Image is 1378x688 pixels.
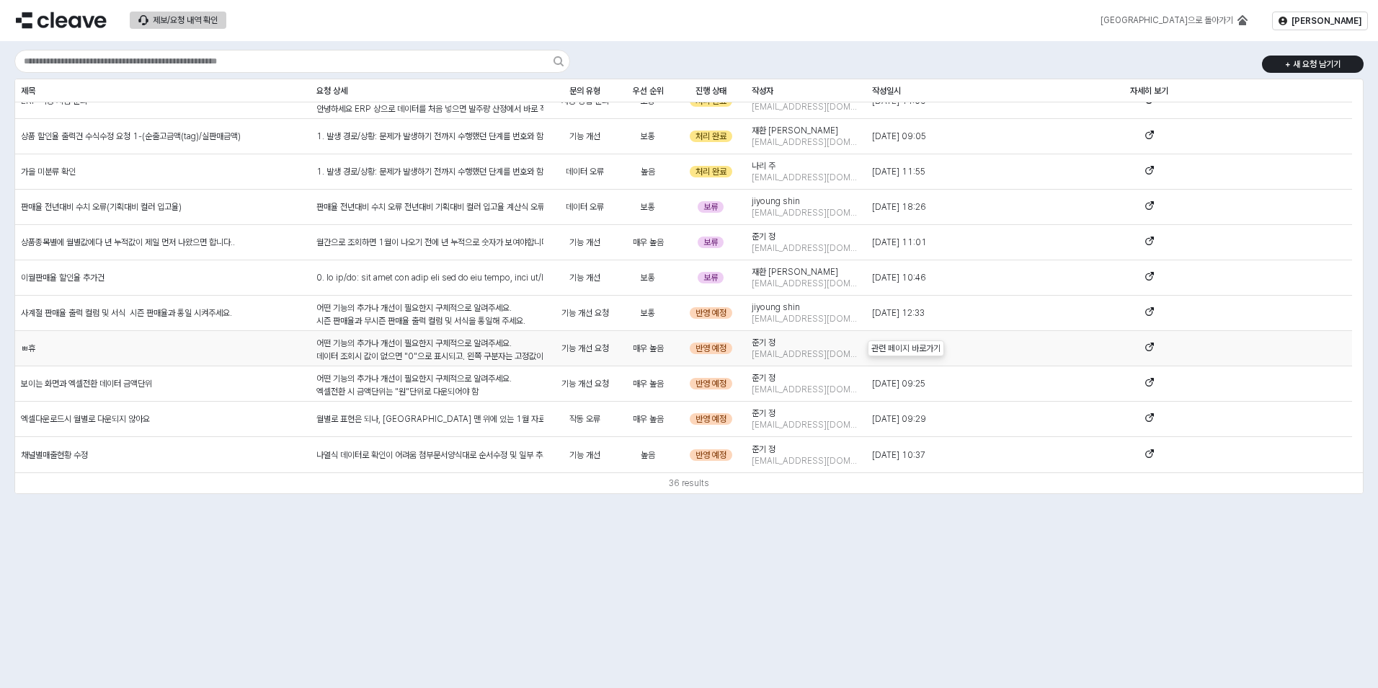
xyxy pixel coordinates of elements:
[561,343,609,354] span: 기능 개선 요청
[569,237,600,248] span: 기능 개선
[21,131,241,142] span: 상품 할인율 출력건 수식수정 요청 1-(순출고금액(tag)/실판매금액)
[1092,12,1256,29] div: 메인으로 돌아가기
[316,271,543,284] div: 0. lo ip/do: sit amet con adip eli sed do eiu tempo, inci ut/lab etd mag ali eni. (a: 9. min 68v ...
[872,131,926,142] span: [DATE] 09:05
[703,272,718,283] span: 보류
[633,237,664,248] span: 매우 높음
[695,343,726,354] span: 반영 예정
[153,15,218,25] div: 제보/요청 내역 확인
[872,272,926,283] span: [DATE] 10:46
[21,378,152,389] span: 보이는 화면과 엑셀전환 데이터 금액단위
[871,342,941,355] p: 관련 페이지 바로가기
[316,350,543,363] p: 데이터 조회시 값이 없으면 "0"으로 표시되고, 왼쪽 구분자는 고정값이어야 함
[695,131,726,142] span: 처리 완료
[21,237,235,248] span: 상품종목별에 월별값에다 년 누적값이 제일 먼저 나왔으면 합니다..
[569,449,600,461] span: 기능 개선
[752,372,775,384] span: 준기 정
[316,165,543,178] div: 1. 발생 경로/상황: 문제가 발생하기 전까지 수행했던 단계를 번호와 함께 자세히 설명하거나, 제안하는 기능/개선이 필요한 상황을 설명해 주세요. (예: 1. 날짜를 [DAT...
[561,307,609,319] span: 기능 개선 요청
[641,201,655,213] span: 보통
[752,125,838,136] span: 재환 [PERSON_NAME]
[695,85,726,97] span: 진행 상태
[21,85,35,97] span: 제목
[752,85,773,97] span: 작성자
[21,272,105,283] span: 이월판매율 할인율 추가건
[752,172,861,183] span: [EMAIL_ADDRESS][DOMAIN_NAME]
[872,449,925,461] span: [DATE] 10:37
[316,449,543,462] div: 나열식 데이터로 확인이 어려움 첨부문서양식대로 순서수정 및 일부 추가필요 구분자별 컬러 추가 구분해주세요(시인성) --
[641,131,655,142] span: 보통
[752,207,861,219] span: [EMAIL_ADDRESS][DOMAIN_NAME]
[752,348,861,360] span: [EMAIL_ADDRESS][DOMAIN_NAME]
[669,476,709,490] div: 36 results
[695,307,726,319] span: 반영 예정
[641,307,655,319] span: 보통
[316,413,543,425] div: 월별로 표현은 되나, [GEOGRAPHIC_DATA] 맨 위에 있는 1월 자료만 다운로드 됨
[752,419,861,431] span: [EMAIL_ADDRESS][DOMAIN_NAME]
[695,378,726,389] span: 반영 예정
[569,131,600,142] span: 기능 개선
[569,413,600,425] span: 작동 오류
[872,413,926,425] span: [DATE] 09:29
[752,278,861,289] span: [EMAIL_ADDRESS][DOMAIN_NAME]
[752,136,861,148] span: [EMAIL_ADDRESS][DOMAIN_NAME]
[872,237,927,248] span: [DATE] 11:01
[752,384,861,395] span: [EMAIL_ADDRESS][DOMAIN_NAME]
[752,231,775,242] span: 준기 정
[316,301,543,627] div: 어떤 기능의 추가나 개선이 필요한지 구체적으로 알려주세요. 개선이 필요한 이유와 개선 후 어떤 업무에 활용할 예정인지 설명해주세요. 최종적으로 어떤 형태의 기능이나 결과가 나...
[316,236,543,249] div: 월간으로 조회하면 1월이 나오기 전에 년 누적으로 숫자가 보여야합니다..
[633,413,664,425] span: 매우 높음
[316,314,543,327] p: 시즌 판매율과 무시즌 판매율 출력 컬럼 및 서식을 통일해 주세요.
[872,201,926,213] span: [DATE] 18:26
[566,201,604,213] span: 데이터 오류
[703,201,718,213] span: 보류
[752,455,861,467] span: [EMAIL_ADDRESS][DOMAIN_NAME]
[561,378,609,389] span: 기능 개선 요청
[752,337,775,348] span: 준기 정
[1092,12,1256,29] button: [GEOGRAPHIC_DATA]으로 돌아가기
[316,85,347,97] span: 요청 상세
[21,166,76,177] span: 가을 미분류 확인
[566,166,604,177] span: 데이터 오류
[21,413,150,425] span: 엑셀다운로드시 월별로 다운되지 않아요
[316,385,543,398] p: 엑셀전환 시 금액단위는 "원"단위로 다운되어야 함
[872,85,901,97] span: 작성일시
[752,242,861,254] span: [EMAIL_ADDRESS][DOMAIN_NAME]
[752,444,775,455] span: 준기 정
[316,102,543,115] p: 안녕하세요 ERP 상으로 데이터를 처음 넣으면 발주량 산정에서 바로 적용이 되는데 수정시 바로 적용이 안되고 시간이 걸리는 걸까요?
[21,201,182,213] span: 판매율 전년대비 수치 오류(기획대비 컬러 입고율)
[641,166,655,177] span: 높음
[641,449,655,461] span: 높음
[752,195,800,207] span: jiyoung shin
[569,272,600,283] span: 기능 개선
[21,343,35,354] span: ㅃ휴
[1272,12,1368,30] button: [PERSON_NAME]
[633,85,664,97] span: 우선 순위
[695,449,726,461] span: 반영 예정
[752,313,861,325] span: [EMAIL_ADDRESS][DOMAIN_NAME]
[633,343,664,354] span: 매우 높음
[1292,15,1361,27] p: [PERSON_NAME]
[752,301,800,313] span: jiyoung shin
[21,307,232,319] span: 사계절 판매율 출력 컬럼 및 서식 시즌 판매율과 통일 시켜주세요.
[872,307,925,319] span: [DATE] 12:33
[695,166,726,177] span: 처리 완료
[569,85,600,97] span: 문의 유형
[641,272,655,283] span: 보통
[633,378,664,389] span: 매우 높음
[1285,58,1341,70] p: + 새 요청 남기기
[1262,56,1364,73] button: + 새 요청 남기기
[695,413,726,425] span: 반영 예정
[1101,15,1233,25] div: [GEOGRAPHIC_DATA]으로 돌아가기
[316,372,543,531] div: 어떤 기능의 추가나 개선이 필요한지 구체적으로 알려주세요. 개선이 필요한 이유와 개선 후 어떤 업무에 활용할 예정인지 설명해주세요. 최종적으로 어떤 형태의 기능이나 결과가 나...
[752,101,861,113] span: [EMAIL_ADDRESS][DOMAIN_NAME]
[872,378,925,389] span: [DATE] 09:25
[21,449,88,461] span: 채널별매출현황 수정
[130,12,226,29] button: 제보/요청 내역 확인
[752,160,775,172] span: 나리 주
[752,407,775,419] span: 준기 정
[703,237,718,248] span: 보류
[752,266,838,278] span: 재환 [PERSON_NAME]
[316,130,543,143] div: 1. 발생 경로/상황: 문제가 발생하기 전까지 수행했던 단계를 번호와 함께 자세히 설명하거나, 제안하는 기능/개선이 필요한 상황을 설명해 주세요. (예: 1. 날짜를 [DAT...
